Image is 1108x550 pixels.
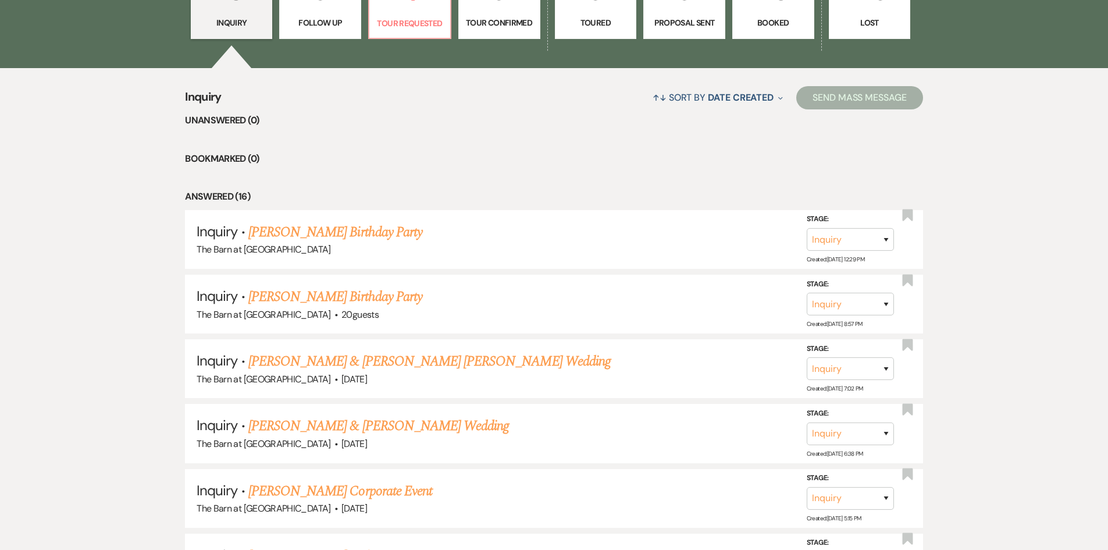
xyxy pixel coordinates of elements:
[197,502,330,514] span: The Barn at [GEOGRAPHIC_DATA]
[341,502,367,514] span: [DATE]
[248,481,432,502] a: [PERSON_NAME] Corporate Event
[807,213,894,226] label: Stage:
[185,151,923,166] li: Bookmarked (0)
[197,373,330,385] span: The Barn at [GEOGRAPHIC_DATA]
[198,16,265,29] p: Inquiry
[197,481,237,499] span: Inquiry
[185,88,222,113] span: Inquiry
[197,416,237,434] span: Inquiry
[197,352,237,370] span: Inquiry
[341,373,367,385] span: [DATE]
[466,16,533,29] p: Tour Confirmed
[653,91,667,104] span: ↑↓
[248,416,509,437] a: [PERSON_NAME] & [PERSON_NAME] Wedding
[836,16,903,29] p: Lost
[807,343,894,356] label: Stage:
[197,243,330,256] span: The Barn at [GEOGRAPHIC_DATA]
[651,16,718,29] p: Proposal Sent
[807,472,894,485] label: Stage:
[796,86,923,109] button: Send Mass Message
[341,438,367,450] span: [DATE]
[807,320,863,328] span: Created: [DATE] 8:57 PM
[807,514,861,522] span: Created: [DATE] 5:15 PM
[376,17,443,30] p: Tour Requested
[248,222,422,243] a: [PERSON_NAME] Birthday Party
[807,407,894,420] label: Stage:
[287,16,354,29] p: Follow Up
[185,113,923,128] li: Unanswered (0)
[648,82,788,113] button: Sort By Date Created
[248,351,611,372] a: [PERSON_NAME] & [PERSON_NAME] [PERSON_NAME] Wedding
[197,308,330,321] span: The Barn at [GEOGRAPHIC_DATA]
[197,287,237,305] span: Inquiry
[740,16,807,29] p: Booked
[708,91,774,104] span: Date Created
[562,16,629,29] p: Toured
[197,438,330,450] span: The Barn at [GEOGRAPHIC_DATA]
[807,385,863,392] span: Created: [DATE] 7:02 PM
[197,222,237,240] span: Inquiry
[248,286,422,307] a: [PERSON_NAME] Birthday Party
[807,278,894,291] label: Stage:
[807,450,863,457] span: Created: [DATE] 6:38 PM
[807,256,864,263] span: Created: [DATE] 12:29 PM
[341,308,379,321] span: 20 guests
[185,189,923,204] li: Answered (16)
[807,537,894,549] label: Stage:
